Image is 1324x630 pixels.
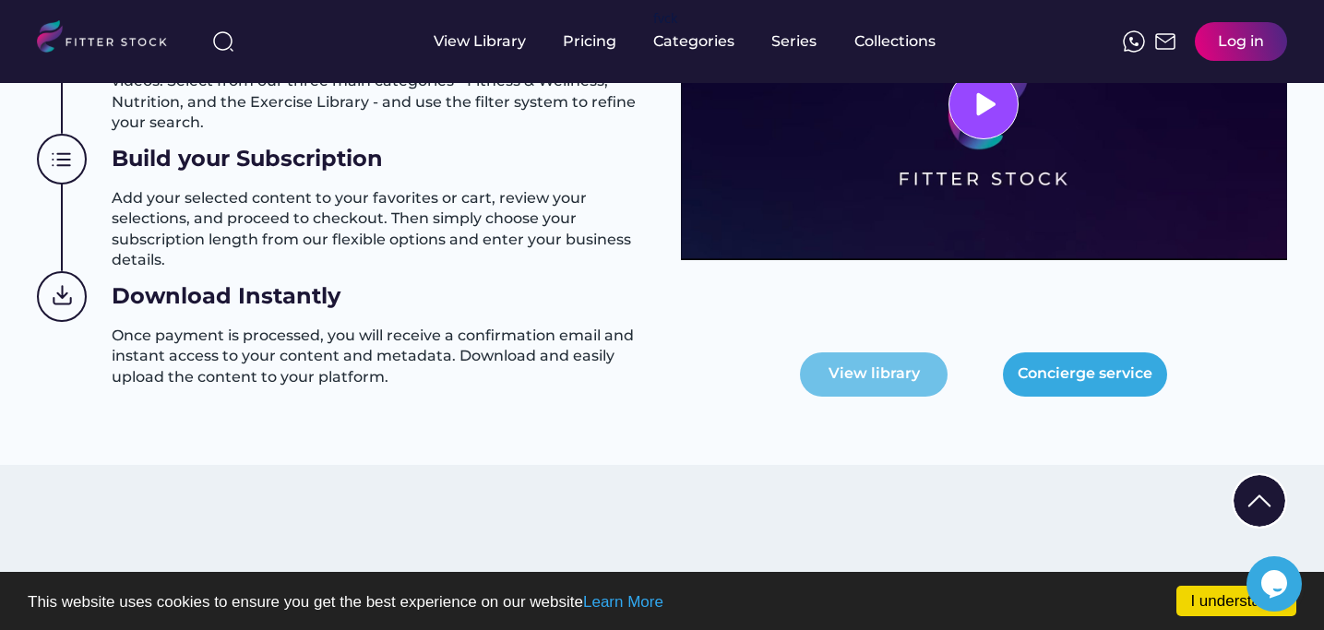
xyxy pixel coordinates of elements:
a: I understand! [1176,586,1296,616]
img: Group%201000002438.svg [37,134,87,185]
div: Series [771,31,817,52]
div: Pricing [563,31,616,52]
h2: View Categories [37,566,414,628]
img: Group%201000002322%20%281%29.svg [1234,475,1285,527]
div: View Library [434,31,526,52]
h3: Add your selected content to your favorites or cart, review your selections, and proceed to check... [112,188,644,271]
img: Frame%2051.svg [1154,30,1176,53]
img: LOGO.svg [37,20,183,58]
h3: Once payment is processed, you will receive a confirmation email and instant access to your conte... [112,326,644,387]
img: search-normal%203.svg [212,30,234,53]
div: Log in [1218,31,1264,52]
div: Categories [653,31,734,52]
iframe: chat widget [1246,556,1306,612]
button: View library [800,352,948,397]
h3: Explore our extensive library of licensed health, wellness and fitness videos. Select from our th... [112,51,644,134]
p: This website uses cookies to ensure you get the best experience on our website [28,594,1296,610]
img: Group%201000002439.svg [37,271,87,323]
a: Learn More [583,593,663,611]
div: fvck [653,9,677,28]
div: Collections [854,31,936,52]
img: meteor-icons_whatsapp%20%281%29.svg [1123,30,1145,53]
h3: Download Instantly [112,280,340,312]
h3: Build your Subscription [112,143,383,174]
button: Concierge service [1003,352,1167,397]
